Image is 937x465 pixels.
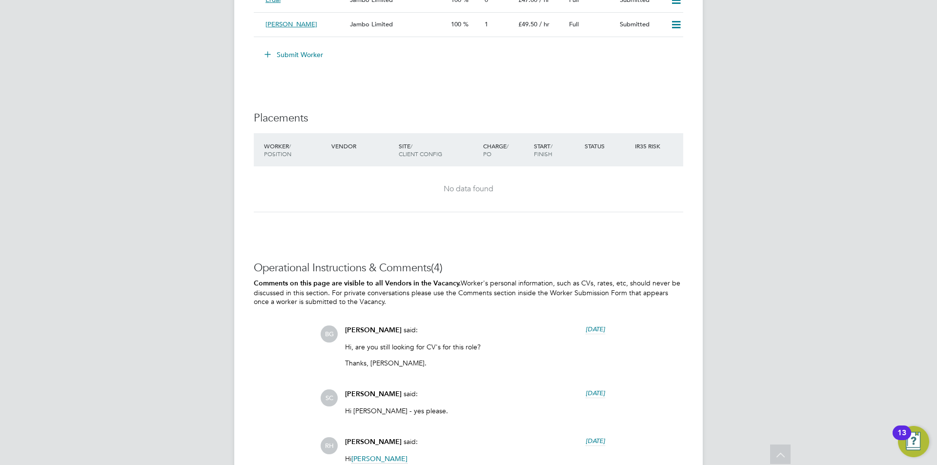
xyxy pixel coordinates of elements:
[350,20,393,28] span: Jambo Limited
[396,137,481,162] div: Site
[345,359,605,367] p: Thanks, [PERSON_NAME].
[531,137,582,162] div: Start
[404,389,418,398] span: said:
[898,426,929,457] button: Open Resource Center, 13 new notifications
[329,137,396,155] div: Vendor
[345,454,605,463] p: Hi
[483,142,509,158] span: / PO
[586,325,605,333] span: [DATE]
[481,137,531,162] div: Charge
[351,454,407,464] span: [PERSON_NAME]
[254,261,683,275] h3: Operational Instructions & Comments
[345,343,605,351] p: Hi, are you still looking for CV's for this role?
[345,326,402,334] span: [PERSON_NAME]
[321,437,338,454] span: RH
[345,406,605,415] p: Hi [PERSON_NAME] - yes please.
[586,389,605,397] span: [DATE]
[616,17,667,33] div: Submitted
[404,437,418,446] span: said:
[254,111,683,125] h3: Placements
[586,437,605,445] span: [DATE]
[264,142,291,158] span: / Position
[345,438,402,446] span: [PERSON_NAME]
[431,261,443,274] span: (4)
[345,390,402,398] span: [PERSON_NAME]
[264,184,673,194] div: No data found
[569,20,579,28] span: Full
[321,325,338,343] span: BG
[254,279,461,287] b: Comments on this page are visible to all Vendors in the Vacancy.
[897,433,906,445] div: 13
[632,137,666,155] div: IR35 Risk
[451,20,461,28] span: 100
[518,20,537,28] span: £49.50
[399,142,442,158] span: / Client Config
[321,389,338,406] span: SC
[254,279,683,306] p: Worker's personal information, such as CVs, rates, etc, should never be discussed in this section...
[262,137,329,162] div: Worker
[582,137,633,155] div: Status
[539,20,550,28] span: / hr
[404,325,418,334] span: said:
[485,20,488,28] span: 1
[265,20,317,28] span: [PERSON_NAME]
[258,47,331,62] button: Submit Worker
[534,142,552,158] span: / Finish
